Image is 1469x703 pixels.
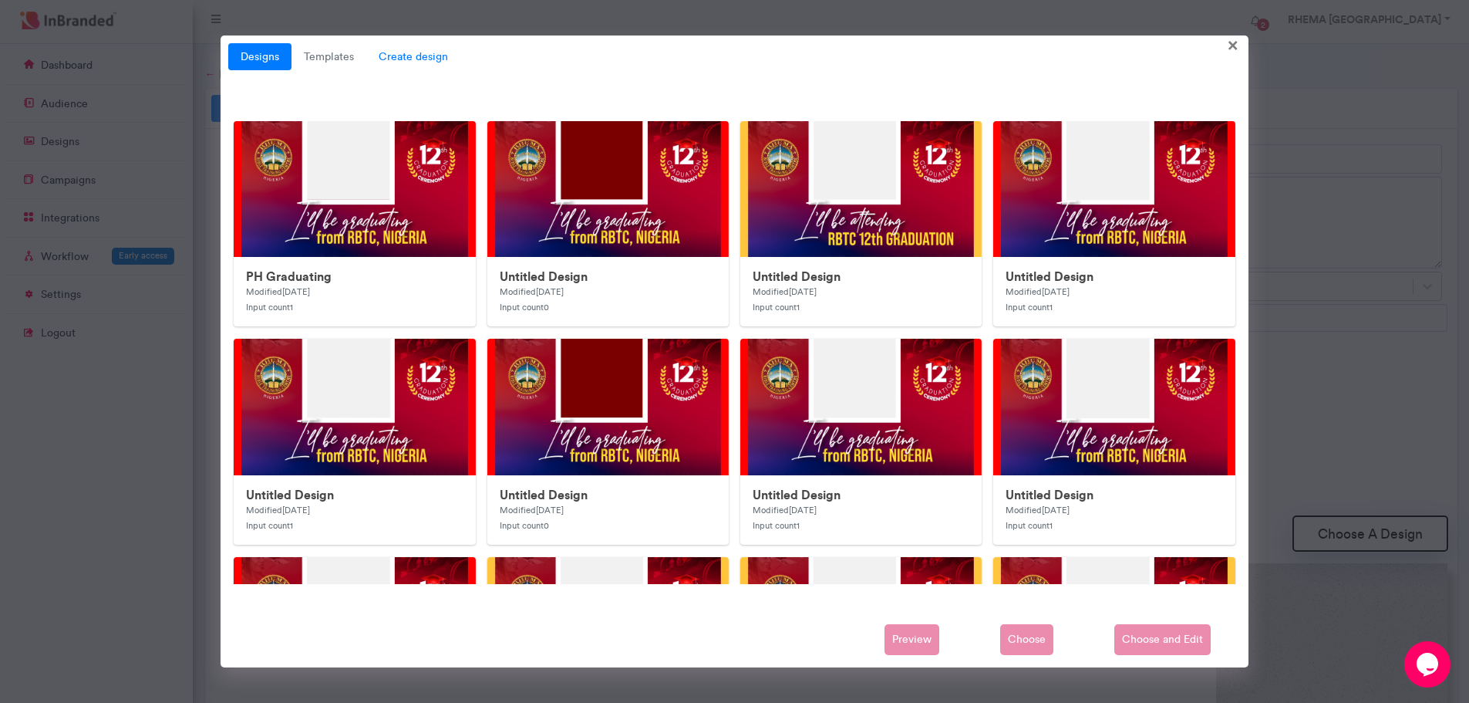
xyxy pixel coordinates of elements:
[753,269,969,284] h6: Untitled Design
[1006,505,1070,515] small: Modified [DATE]
[753,505,817,515] small: Modified [DATE]
[1006,520,1053,531] small: Input count 1
[246,302,293,313] small: Input count 1
[246,286,310,297] small: Modified [DATE]
[500,505,564,515] small: Modified [DATE]
[1006,269,1222,284] h6: Untitled Design
[291,43,366,71] a: Templates
[246,505,310,515] small: Modified [DATE]
[753,286,817,297] small: Modified [DATE]
[1006,302,1053,313] small: Input count 1
[500,269,716,284] h6: Untitled Design
[366,43,460,71] span: Create design
[1006,488,1222,502] h6: Untitled Design
[228,43,291,71] a: Designs
[246,488,463,502] h6: Untitled Design
[500,488,716,502] h6: Untitled Design
[753,488,969,502] h6: Untitled Design
[246,520,293,531] small: Input count 1
[500,302,549,313] small: Input count 0
[753,520,800,531] small: Input count 1
[500,520,549,531] small: Input count 0
[1228,32,1238,56] span: ×
[1404,641,1454,688] iframe: chat widget
[500,286,564,297] small: Modified [DATE]
[753,302,800,313] small: Input count 1
[1006,286,1070,297] small: Modified [DATE]
[246,269,463,284] h6: PH Graduating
